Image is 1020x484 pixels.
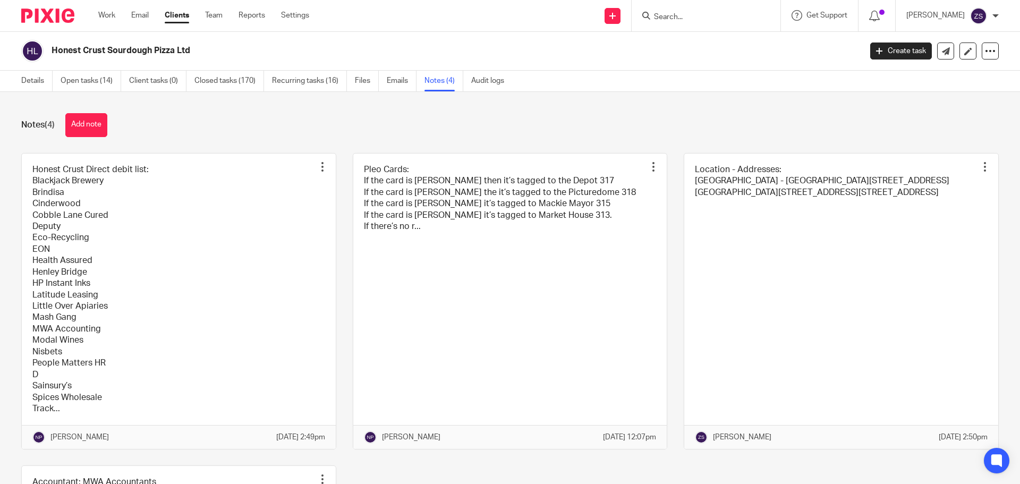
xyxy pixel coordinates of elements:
[32,431,45,444] img: svg%3E
[276,432,325,443] p: [DATE] 2:49pm
[50,432,109,443] p: [PERSON_NAME]
[806,12,847,19] span: Get Support
[939,432,988,443] p: [DATE] 2:50pm
[239,10,265,21] a: Reports
[21,40,44,62] img: svg%3E
[194,71,264,91] a: Closed tasks (170)
[387,71,416,91] a: Emails
[970,7,987,24] img: svg%3E
[165,10,189,21] a: Clients
[695,431,708,444] img: svg%3E
[281,10,309,21] a: Settings
[52,45,694,56] h2: Honest Crust Sourdough Pizza Ltd
[653,13,749,22] input: Search
[471,71,512,91] a: Audit logs
[906,10,965,21] p: [PERSON_NAME]
[61,71,121,91] a: Open tasks (14)
[870,43,932,60] a: Create task
[603,432,656,443] p: [DATE] 12:07pm
[21,9,74,23] img: Pixie
[713,432,771,443] p: [PERSON_NAME]
[45,121,55,129] span: (4)
[65,113,107,137] button: Add note
[21,71,53,91] a: Details
[131,10,149,21] a: Email
[205,10,223,21] a: Team
[355,71,379,91] a: Files
[424,71,463,91] a: Notes (4)
[272,71,347,91] a: Recurring tasks (16)
[98,10,115,21] a: Work
[129,71,186,91] a: Client tasks (0)
[382,432,440,443] p: [PERSON_NAME]
[364,431,377,444] img: svg%3E
[21,120,55,131] h1: Notes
